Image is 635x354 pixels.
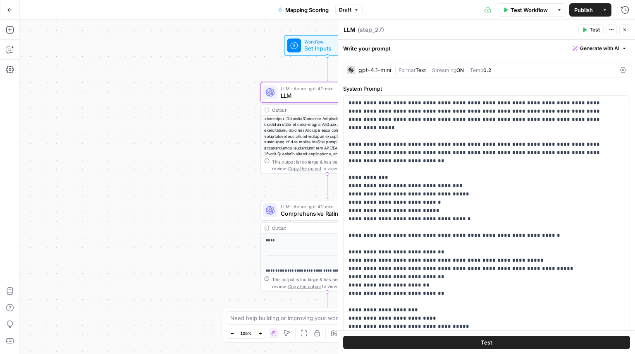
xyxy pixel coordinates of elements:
span: | [394,65,399,74]
span: Publish [574,6,593,14]
button: Generate with AI [569,43,630,54]
g: Edge from step_19 to end [326,292,329,317]
span: Generate with AI [580,45,619,52]
span: Copy the output [288,166,321,171]
span: | [464,65,470,74]
g: Edge from step_27 to step_19 [326,174,329,199]
div: This output is too large & has been abbreviated for review. to view the full content. [272,158,391,172]
span: Test [481,338,492,347]
textarea: LLM [344,26,356,34]
button: Publish [569,3,598,17]
span: Draft [339,6,351,14]
button: Draft [335,5,363,15]
span: Test [590,26,600,34]
button: Mapping Scoring [273,3,334,17]
span: Text [415,67,426,73]
span: | [426,65,432,74]
span: ON [456,67,464,73]
div: WorkflowSet InputsInputs [260,35,395,56]
span: Streaming [432,67,456,73]
span: Copy the output [288,284,321,289]
div: Write your prompt [338,40,635,57]
label: System Prompt [343,84,630,93]
span: 105% [240,330,252,337]
div: This output is too large & has been abbreviated for review. to view the full content. [272,276,391,290]
button: Test Workflow [498,3,553,17]
span: Test Workflow [511,6,548,14]
div: Output [272,107,371,114]
div: gpt-4.1-mini [358,67,391,73]
div: Output [272,225,371,232]
g: Edge from start to step_27 [326,56,329,81]
button: Test [343,336,630,349]
button: Test [578,24,604,35]
span: 0.2 [483,67,491,73]
span: Workflow [304,38,347,45]
span: Temp [470,67,483,73]
span: LLM · Azure: gpt-4.1-mini [281,203,369,210]
span: Mapping Scoring [285,6,329,14]
span: Comprehensive Rating Summary [281,209,369,218]
span: ( step_27 ) [358,26,384,34]
span: Format [399,67,415,73]
span: LLM · Azure: gpt-4.1-mini [281,85,368,92]
span: Set Inputs [304,44,347,53]
div: LLM · Azure: gpt-4.1-miniLLMStep 27Output<loremips> Dolorsita/Consecte Adipiscin: 0.20 - 51elits ... [260,82,395,174]
span: LLM [281,91,368,100]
